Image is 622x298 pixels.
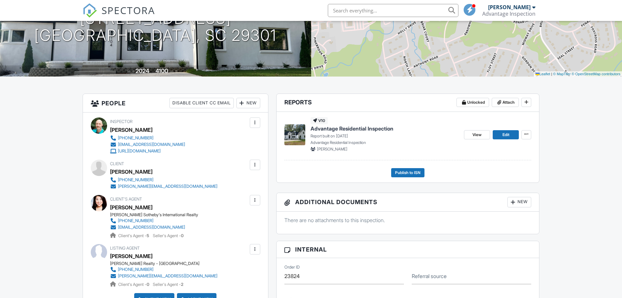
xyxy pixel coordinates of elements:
[83,3,97,18] img: The Best Home Inspection Software - Spectora
[110,167,152,177] div: [PERSON_NAME]
[110,119,133,124] span: Inspector
[110,266,217,273] a: [PHONE_NUMBER]
[102,3,155,17] span: SPECTORA
[127,69,135,74] span: Built
[153,233,183,238] span: Seller's Agent -
[110,183,217,190] a: [PERSON_NAME][EMAIL_ADDRESS][DOMAIN_NAME]
[118,267,153,272] div: [PHONE_NUMBER]
[110,148,185,154] a: [URL][DOMAIN_NAME]
[118,177,153,183] div: [PHONE_NUMBER]
[155,67,168,74] div: 4100
[277,241,539,258] h3: Internal
[110,273,217,279] a: [PERSON_NAME][EMAIL_ADDRESS][DOMAIN_NAME]
[83,94,268,113] h3: People
[118,282,150,287] span: Client's Agent -
[110,212,198,218] div: [PERSON_NAME] Sotheby's International Realty
[181,233,183,238] strong: 0
[328,4,458,17] input: Search everything...
[277,193,539,212] h3: Additional Documents
[118,149,161,154] div: [URL][DOMAIN_NAME]
[284,264,300,270] label: Order ID
[118,225,185,230] div: [EMAIL_ADDRESS][DOMAIN_NAME]
[482,10,535,17] div: Advantage Inspection
[169,98,234,108] div: Disable Client CC Email
[572,72,620,76] a: © OpenStreetMap contributors
[110,224,193,231] a: [EMAIL_ADDRESS][DOMAIN_NAME]
[110,177,217,183] a: [PHONE_NUMBER]
[118,218,153,223] div: [PHONE_NUMBER]
[110,251,152,261] div: [PERSON_NAME]
[110,246,140,251] span: Listing Agent
[169,69,178,74] span: sq. ft.
[535,72,550,76] a: Leaflet
[110,135,185,141] a: [PHONE_NUMBER]
[34,10,277,44] h1: [STREET_ADDRESS] [GEOGRAPHIC_DATA], SC 29301
[110,161,124,166] span: Client
[118,142,185,147] div: [EMAIL_ADDRESS][DOMAIN_NAME]
[118,135,153,141] div: [PHONE_NUMBER]
[118,273,217,279] div: [PERSON_NAME][EMAIL_ADDRESS][DOMAIN_NAME]
[110,202,152,212] div: [PERSON_NAME]
[110,197,142,202] span: Client's Agent
[83,9,155,23] a: SPECTORA
[147,282,149,287] strong: 0
[412,272,447,280] label: Referral source
[551,72,552,76] span: |
[110,218,193,224] a: [PHONE_NUMBER]
[110,141,185,148] a: [EMAIL_ADDRESS][DOMAIN_NAME]
[153,282,183,287] span: Seller's Agent -
[136,67,149,74] div: 2024
[147,233,149,238] strong: 5
[118,184,217,189] div: [PERSON_NAME][EMAIL_ADDRESS][DOMAIN_NAME]
[118,233,150,238] span: Client's Agent -
[181,282,183,287] strong: 2
[110,125,152,135] div: [PERSON_NAME]
[553,72,571,76] a: © MapTiler
[110,261,223,266] div: [PERSON_NAME] Realty - [GEOGRAPHIC_DATA]
[236,98,260,108] div: New
[284,217,532,224] p: There are no attachments to this inspection.
[488,4,531,10] div: [PERSON_NAME]
[507,197,531,207] div: New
